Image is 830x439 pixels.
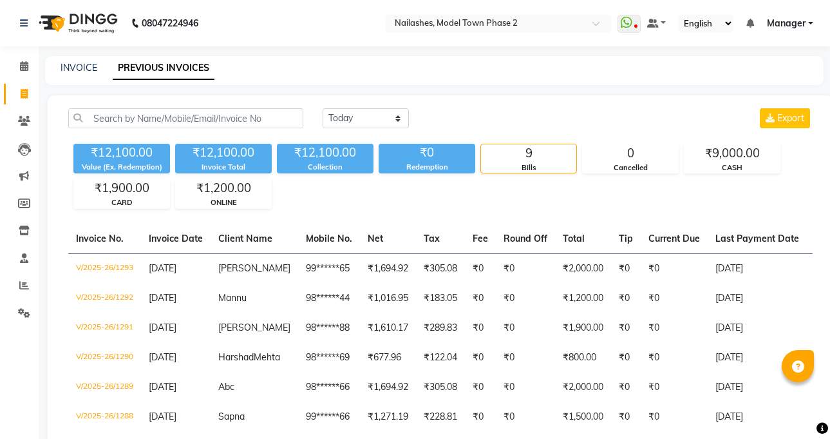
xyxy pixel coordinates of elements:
span: [PERSON_NAME] [218,322,290,333]
td: ₹1,900.00 [555,313,611,343]
td: ₹183.05 [416,284,465,313]
div: 9 [481,144,576,162]
div: Value (Ex. Redemption) [73,162,170,173]
td: ₹1,200.00 [555,284,611,313]
a: INVOICE [61,62,97,73]
img: logo [33,5,121,41]
td: ₹677.96 [360,343,416,373]
span: Total [563,233,585,244]
td: ₹0 [496,343,555,373]
div: ₹12,100.00 [73,144,170,162]
span: [DATE] [149,351,176,363]
div: Invoice Total [175,162,272,173]
div: ₹12,100.00 [175,144,272,162]
td: ₹1,610.17 [360,313,416,343]
td: ₹0 [611,253,641,284]
td: V/2025-26/1291 [68,313,141,343]
td: [DATE] [708,343,807,373]
div: Cancelled [583,162,678,173]
span: Sapna [218,411,245,422]
span: Fee [473,233,488,244]
td: ₹0 [496,284,555,313]
span: Mannu [218,292,247,304]
td: ₹0 [641,284,708,313]
td: ₹0 [496,253,555,284]
td: [DATE] [708,253,807,284]
iframe: chat widget [776,387,817,426]
div: CARD [74,197,169,208]
td: ₹1,694.92 [360,373,416,402]
span: [DATE] [149,411,176,422]
td: ₹0 [641,253,708,284]
div: ₹9,000.00 [684,144,780,162]
span: Round Off [504,233,547,244]
span: [DATE] [149,262,176,274]
span: [DATE] [149,381,176,393]
td: ₹228.81 [416,402,465,432]
td: V/2025-26/1292 [68,284,141,313]
div: Redemption [379,162,475,173]
td: ₹0 [641,313,708,343]
span: Export [777,112,804,124]
td: ₹0 [496,313,555,343]
div: ONLINE [176,197,271,208]
span: Net [368,233,383,244]
span: Abc [218,381,234,393]
div: ₹12,100.00 [277,144,373,162]
div: CASH [684,162,780,173]
td: ₹0 [465,313,496,343]
td: ₹0 [465,373,496,402]
td: ₹305.08 [416,253,465,284]
b: 08047224946 [142,5,198,41]
span: Manager [767,17,806,30]
span: Mobile No. [306,233,352,244]
div: Collection [277,162,373,173]
td: [DATE] [708,402,807,432]
td: ₹1,694.92 [360,253,416,284]
input: Search by Name/Mobile/Email/Invoice No [68,108,303,128]
td: ₹0 [611,313,641,343]
td: ₹1,016.95 [360,284,416,313]
span: Invoice Date [149,233,203,244]
a: PREVIOUS INVOICES [113,57,214,80]
span: Last Payment Date [715,233,799,244]
td: ₹0 [465,402,496,432]
div: ₹1,200.00 [176,179,271,197]
td: ₹0 [641,402,708,432]
div: ₹0 [379,144,475,162]
td: ₹122.04 [416,343,465,373]
td: ₹0 [465,343,496,373]
span: [DATE] [149,292,176,304]
td: ₹0 [641,373,708,402]
td: ₹0 [496,373,555,402]
span: Tax [424,233,440,244]
td: ₹0 [496,402,555,432]
td: ₹289.83 [416,313,465,343]
span: Client Name [218,233,272,244]
span: Invoice No. [76,233,124,244]
td: ₹1,271.19 [360,402,416,432]
td: ₹1,500.00 [555,402,611,432]
td: ₹0 [641,343,708,373]
td: ₹2,000.00 [555,373,611,402]
td: [DATE] [708,284,807,313]
td: V/2025-26/1293 [68,253,141,284]
td: ₹0 [465,253,496,284]
td: ₹0 [465,284,496,313]
td: ₹2,000.00 [555,253,611,284]
td: ₹305.08 [416,373,465,402]
div: ₹1,900.00 [74,179,169,197]
td: ₹800.00 [555,343,611,373]
span: Current Due [648,233,700,244]
td: V/2025-26/1290 [68,343,141,373]
div: Bills [481,162,576,173]
div: 0 [583,144,678,162]
td: ₹0 [611,402,641,432]
td: V/2025-26/1289 [68,373,141,402]
span: [DATE] [149,322,176,333]
span: Harshad [218,351,254,363]
td: ₹0 [611,343,641,373]
td: ₹0 [611,284,641,313]
button: Export [760,108,810,128]
span: Tip [619,233,633,244]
